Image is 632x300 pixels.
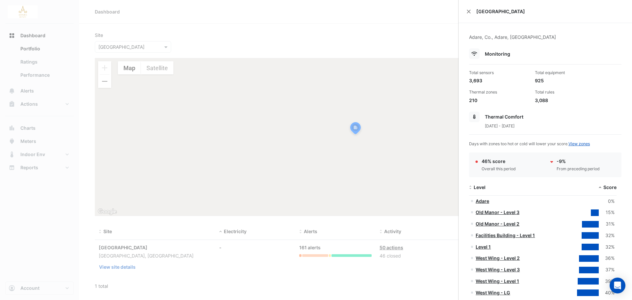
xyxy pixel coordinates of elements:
[476,198,489,204] a: Adare
[469,70,530,76] div: Total sensors
[476,267,520,272] a: West Wing - Level 3
[599,255,615,262] div: 36%
[599,243,615,251] div: 32%
[485,51,510,57] span: Monitoring
[599,209,615,216] div: 15%
[469,34,621,48] div: Adare, Co., Adare, [GEOGRAPHIC_DATA]
[557,158,600,165] div: -9%
[603,184,617,190] span: Score
[469,141,590,146] span: Days with zones too hot or cold will lower your score.
[482,166,516,172] div: Overall this period
[535,97,595,104] div: 3,088
[485,123,514,128] span: [DATE] - [DATE]
[469,77,530,84] div: 3,693
[476,221,519,227] a: Old Manor - Level 2
[485,114,523,120] span: Thermal Comfort
[535,77,595,84] div: 925
[476,8,624,15] span: [GEOGRAPHIC_DATA]
[476,232,535,238] a: Facilities Building - Level 1
[476,244,491,250] a: Level 1
[599,289,615,297] div: 40%
[610,278,625,293] div: Open Intercom Messenger
[476,290,510,295] a: West Wing - LG
[599,266,615,274] div: 37%
[476,209,519,215] a: Old Manor - Level 3
[599,220,615,228] div: 31%
[469,89,530,95] div: Thermal zones
[474,184,486,190] span: Level
[476,278,519,284] a: West Wing - Level 1
[469,97,530,104] div: 210
[535,89,595,95] div: Total rules
[599,232,615,239] div: 32%
[599,278,615,285] div: 39%
[568,141,590,146] a: View zones
[476,255,520,261] a: West Wing - Level 2
[535,70,595,76] div: Total equipment
[466,9,471,14] button: Close
[482,158,516,165] div: 46% score
[599,198,615,205] div: 0%
[557,166,600,172] div: From preceding period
